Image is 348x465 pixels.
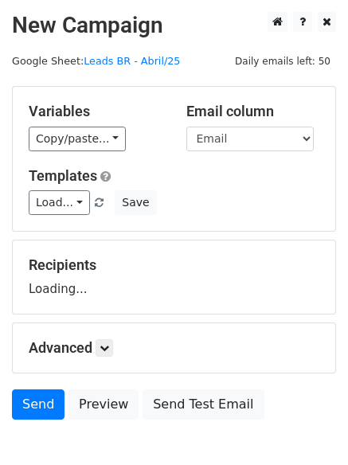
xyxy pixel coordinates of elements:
div: Loading... [29,256,319,298]
button: Save [115,190,156,215]
a: Templates [29,167,97,184]
a: Daily emails left: 50 [229,55,336,67]
a: Load... [29,190,90,215]
a: Preview [68,389,139,420]
h5: Recipients [29,256,319,274]
small: Google Sheet: [12,55,180,67]
a: Leads BR - Abril/25 [84,55,180,67]
span: Daily emails left: 50 [229,53,336,70]
h5: Advanced [29,339,319,357]
a: Send Test Email [143,389,264,420]
h5: Email column [186,103,320,120]
h5: Variables [29,103,162,120]
a: Copy/paste... [29,127,126,151]
a: Send [12,389,65,420]
h2: New Campaign [12,12,336,39]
